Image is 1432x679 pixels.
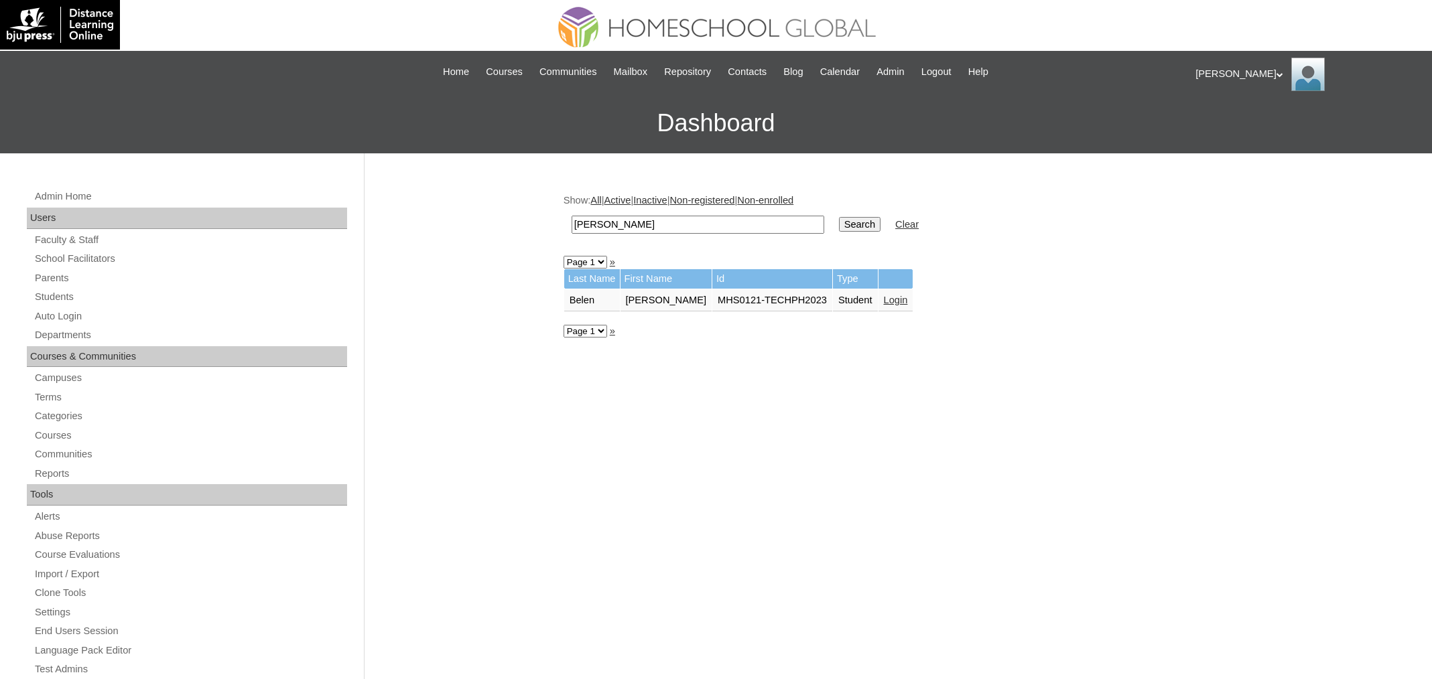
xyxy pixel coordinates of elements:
[962,64,995,80] a: Help
[670,195,735,206] a: Non-registered
[614,64,648,80] span: Mailbox
[34,623,347,639] a: End Users Session
[1195,58,1419,91] div: [PERSON_NAME]
[34,546,347,563] a: Course Evaluations
[34,465,347,482] a: Reports
[712,269,832,289] td: Id
[610,325,615,336] a: »
[34,585,347,601] a: Clone Tools
[895,219,919,230] a: Clear
[915,64,958,80] a: Logout
[621,269,712,289] td: First Name
[34,308,347,325] a: Auto Login
[34,508,347,525] a: Alerts
[884,295,908,305] a: Login
[34,188,347,205] a: Admin Home
[728,64,767,80] span: Contacts
[820,64,860,80] span: Calendar
[533,64,604,80] a: Communities
[737,195,793,206] a: Non-enrolled
[34,270,347,287] a: Parents
[539,64,597,80] span: Communities
[590,195,601,206] a: All
[34,661,347,678] a: Test Admins
[34,232,347,248] a: Faculty & Staff
[34,566,347,583] a: Import / Export
[833,289,878,312] td: Student
[721,64,773,80] a: Contacts
[564,194,1227,241] div: Show: | | | |
[664,64,711,80] span: Repository
[7,7,113,43] img: logo-white.png
[1291,58,1325,91] img: Ariane Ebuen
[610,256,615,267] a: »
[777,64,809,80] a: Blog
[34,528,347,544] a: Abuse Reports
[34,289,347,305] a: Students
[34,389,347,406] a: Terms
[27,208,347,229] div: Users
[712,289,832,312] td: MHS0121-TECHPH2023
[479,64,529,80] a: Courses
[34,642,347,659] a: Language Pack Editor
[604,195,631,206] a: Active
[876,64,905,80] span: Admin
[436,64,476,80] a: Home
[34,604,347,621] a: Settings
[443,64,469,80] span: Home
[27,484,347,506] div: Tools
[486,64,523,80] span: Courses
[870,64,911,80] a: Admin
[564,289,620,312] td: Belen
[657,64,718,80] a: Repository
[921,64,952,80] span: Logout
[839,217,881,232] input: Search
[783,64,803,80] span: Blog
[633,195,667,206] a: Inactive
[607,64,655,80] a: Mailbox
[34,446,347,463] a: Communities
[27,346,347,368] div: Courses & Communities
[34,408,347,425] a: Categories
[34,250,347,267] a: School Facilitators
[34,370,347,386] a: Campuses
[34,427,347,444] a: Courses
[968,64,988,80] span: Help
[572,216,824,234] input: Search
[34,327,347,344] a: Departments
[7,93,1425,153] h3: Dashboard
[564,269,620,289] td: Last Name
[833,269,878,289] td: Type
[813,64,866,80] a: Calendar
[621,289,712,312] td: [PERSON_NAME]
